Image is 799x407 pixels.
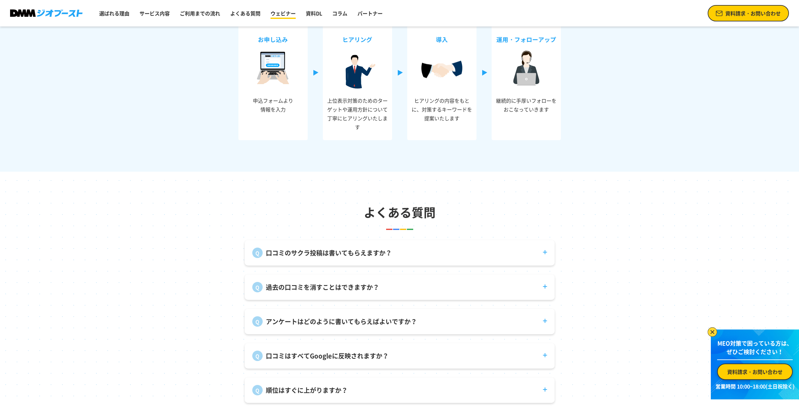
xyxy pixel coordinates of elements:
[411,89,473,123] p: ヒアリングの内容をもとに、対策するキーワードを 提案いたします
[708,5,789,21] a: 資料請求・お問い合わせ
[708,327,717,337] img: バナーを閉じる
[266,386,348,395] p: 順位はすぐに上がりますか？
[330,7,350,20] a: コラム
[266,351,389,361] p: 口コミはすべてGoogleに反映されますか？
[97,7,132,20] a: 選ばれる理由
[725,9,781,17] span: 資料請求・お問い合わせ
[266,317,417,326] p: アンケートはどのように書いてもらえばよいですか？
[495,27,557,48] h3: 運用・フォローアップ
[268,7,298,20] a: ウェビナー
[137,7,172,20] a: サービス内容
[242,89,304,114] p: 申込フォームより 情報を入力
[242,27,304,48] h3: お申し込み
[495,89,557,114] p: 継続的に手厚いフォローをおこなっていきます
[717,364,793,380] a: 資料請求・お問い合わせ
[10,9,83,17] img: DMMジオブースト
[177,7,223,20] a: ご利用までの流れ
[327,89,388,131] p: 上位表示対策のためのターゲットや運用方針について丁寧にヒアリングいたします
[327,27,388,48] h3: ヒアリング
[303,7,325,20] a: 資料DL
[266,248,392,258] p: 口コミのサクラ投稿は書いてもらえますか？
[717,339,793,360] p: MEO対策で困っている方は、 ぜひご検討ください！
[228,7,263,20] a: よくある質問
[266,283,379,292] p: 過去の口コミを消すことはできますか？
[715,382,795,390] p: 営業時間 10:00~18:00(土日祝除く)
[355,7,385,20] a: パートナー
[411,27,473,48] h3: 導入
[727,368,783,375] span: 資料請求・お問い合わせ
